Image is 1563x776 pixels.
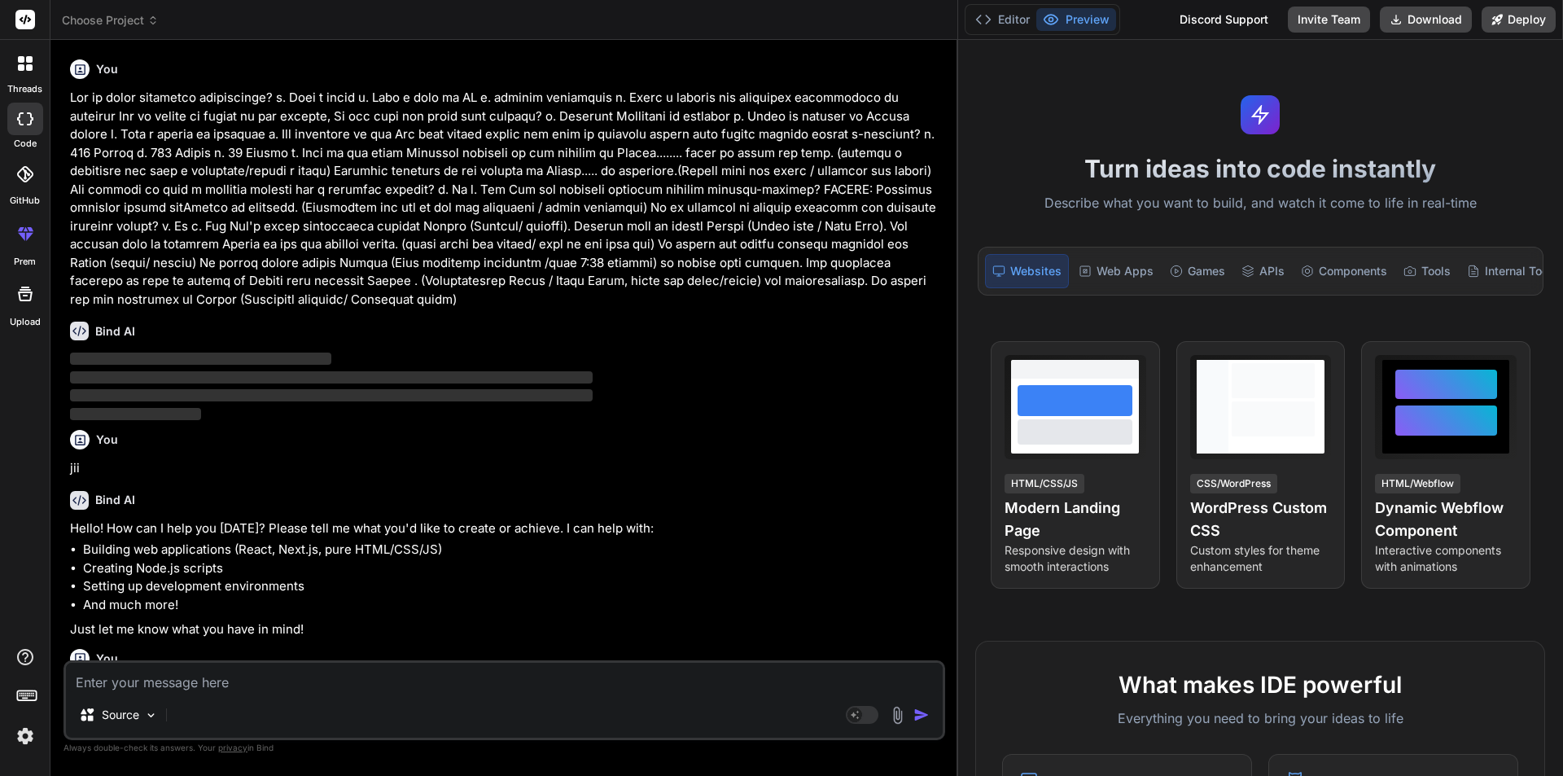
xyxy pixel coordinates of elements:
[1397,254,1457,288] div: Tools
[83,541,942,559] li: Building web applications (React, Next.js, pure HTML/CSS/JS)
[7,82,42,96] label: threads
[70,89,942,309] p: Lor ip dolor sitametco adipiscinge? s. Doei t incid u. Labo e dolo ma AL e. adminim veniamquis n....
[83,559,942,578] li: Creating Node.js scripts
[10,194,40,208] label: GitHub
[1235,254,1291,288] div: APIs
[70,353,331,365] span: ‌
[968,193,1553,214] p: Describe what you want to build, and watch it come to life in real-time
[70,408,201,420] span: ‌
[969,8,1036,31] button: Editor
[62,12,159,28] span: Choose Project
[888,706,907,725] img: attachment
[70,620,942,639] p: Just let me know what you have in mind!
[1190,474,1277,493] div: CSS/WordPress
[1380,7,1472,33] button: Download
[218,743,247,752] span: privacy
[913,707,930,723] img: icon
[1190,497,1332,542] h4: WordPress Custom CSS
[83,596,942,615] li: And much more!
[1294,254,1394,288] div: Components
[1163,254,1232,288] div: Games
[144,708,158,722] img: Pick Models
[70,459,942,478] p: jii
[1002,708,1518,728] p: Everything you need to bring your ideas to life
[1190,542,1332,575] p: Custom styles for theme enhancement
[14,137,37,151] label: code
[96,432,118,448] h6: You
[70,371,593,384] span: ‌
[63,740,945,756] p: Always double-check its answers. Your in Bind
[1482,7,1556,33] button: Deploy
[1375,497,1517,542] h4: Dynamic Webflow Component
[83,577,942,596] li: Setting up development environments
[1072,254,1160,288] div: Web Apps
[1005,497,1146,542] h4: Modern Landing Page
[102,707,139,723] p: Source
[968,154,1553,183] h1: Turn ideas into code instantly
[1375,542,1517,575] p: Interactive components with animations
[11,722,39,750] img: settings
[14,255,36,269] label: prem
[1005,542,1146,575] p: Responsive design with smooth interactions
[70,389,593,401] span: ‌
[96,651,118,667] h6: You
[1170,7,1278,33] div: Discord Support
[1005,474,1084,493] div: HTML/CSS/JS
[96,61,118,77] h6: You
[95,323,135,340] h6: Bind AI
[10,315,41,329] label: Upload
[1375,474,1460,493] div: HTML/Webflow
[1002,668,1518,702] h2: What makes IDE powerful
[95,492,135,508] h6: Bind AI
[1036,8,1116,31] button: Preview
[985,254,1069,288] div: Websites
[1288,7,1370,33] button: Invite Team
[70,520,942,538] p: Hello! How can I help you [DATE]? Please tell me what you'd like to create or achieve. I can help...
